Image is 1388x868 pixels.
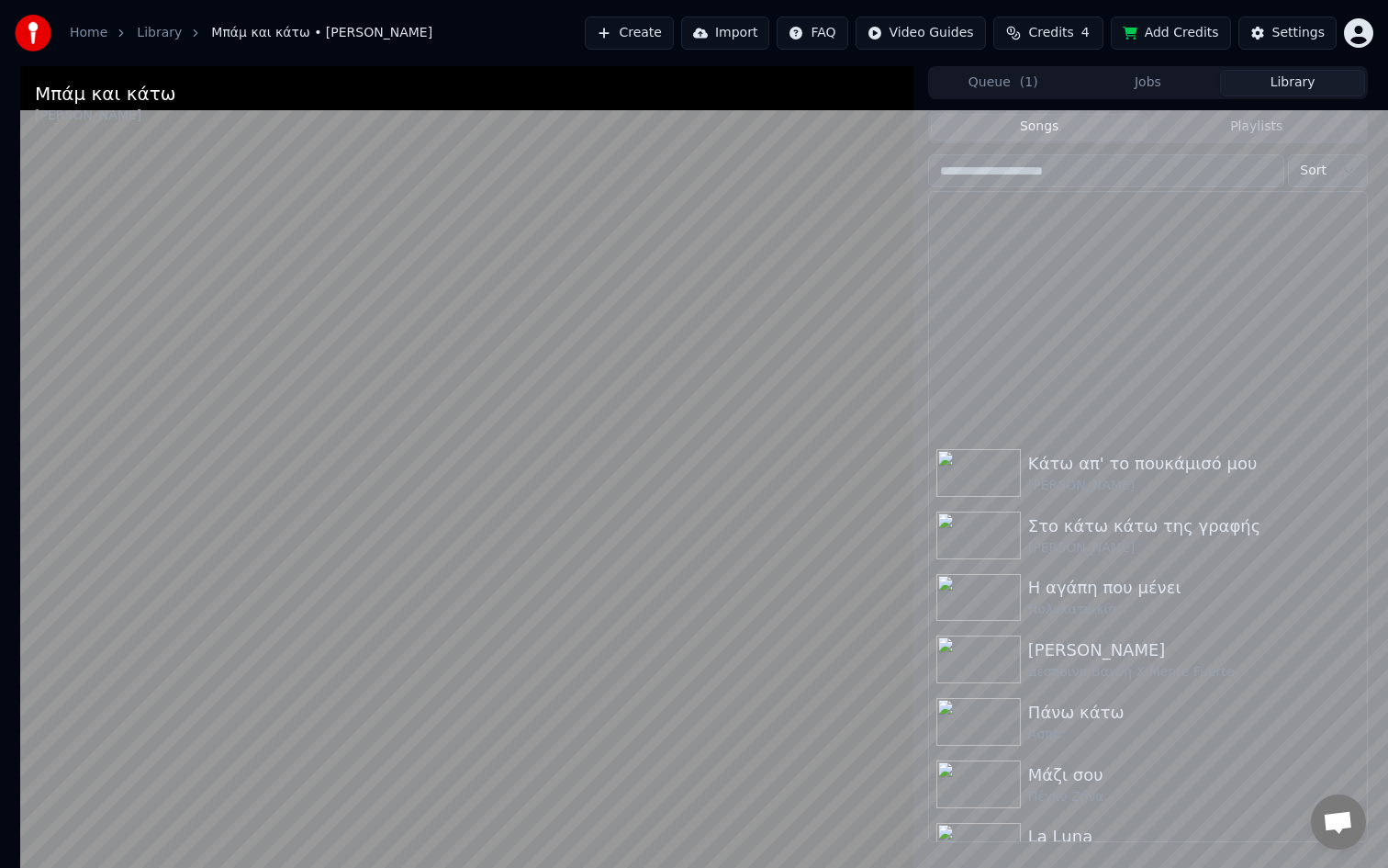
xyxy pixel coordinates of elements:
[1028,513,1360,539] div: Στο κάτω κάτω της γραφής
[856,17,986,50] button: Video Guides
[15,15,51,51] img: youka
[1147,114,1365,141] button: Playlists
[1028,451,1360,477] div: Κάτω απ' το πουκάμισό μου
[1028,788,1360,806] div: Πέγκυ Ζήνα
[1272,24,1325,42] div: Settings
[777,17,847,50] button: FAQ
[931,70,1076,96] button: Queue
[1028,637,1360,663] div: [PERSON_NAME]
[1028,575,1360,601] div: Η αγάπη που μένει
[1111,17,1231,50] button: Add Credits
[993,17,1103,50] button: Credits4
[1076,70,1221,96] button: Jobs
[1220,70,1365,96] button: Library
[1028,539,1360,558] div: [PERSON_NAME]
[1028,762,1360,788] div: Μάζι σου
[681,17,769,50] button: Import
[1028,24,1073,42] span: Credits
[1028,726,1360,744] div: Άσπα
[70,24,432,42] nav: breadcrumb
[585,17,674,50] button: Create
[1028,601,1360,619] div: Πολυκατοικία
[35,81,175,107] div: Μπάμ και κάτω
[1028,663,1360,682] div: Δέσποινα Βανδή Χ Mente Fuerte
[1028,477,1360,495] div: [PERSON_NAME]
[137,24,182,42] a: Library
[1311,795,1366,850] a: Open chat
[931,114,1148,141] button: Songs
[1020,73,1038,92] span: ( 1 )
[1081,24,1090,42] span: 4
[1028,700,1360,726] div: Πάνω κάτω
[1300,162,1326,180] span: Sort
[211,24,432,42] span: Μπάμ και κάτω • [PERSON_NAME]
[70,24,107,42] a: Home
[35,107,175,125] div: [PERSON_NAME]
[1028,824,1360,850] div: La Luna
[1238,17,1337,50] button: Settings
